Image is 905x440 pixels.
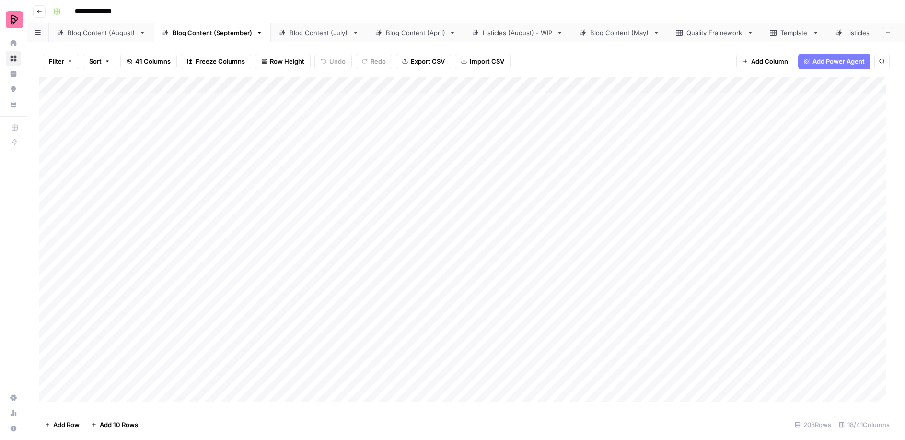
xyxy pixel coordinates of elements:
span: Redo [371,57,386,66]
a: Template [762,23,827,42]
button: Undo [314,54,352,69]
div: 18/41 Columns [835,417,893,432]
a: Listicles (August) - WIP [464,23,571,42]
img: Preply Logo [6,11,23,28]
a: Settings [6,390,21,405]
div: Template [780,28,809,37]
button: Export CSV [396,54,451,69]
div: Blog Content (September) [173,28,252,37]
span: Sort [89,57,102,66]
a: Insights [6,66,21,82]
button: Add Row [39,417,85,432]
button: Add 10 Rows [85,417,144,432]
span: Export CSV [411,57,445,66]
button: 41 Columns [120,54,177,69]
span: Import CSV [470,57,504,66]
span: Freeze Columns [196,57,245,66]
a: Listicles [827,23,889,42]
div: Blog Content (July) [290,28,348,37]
button: Filter [43,54,79,69]
div: Listicles [846,28,870,37]
span: 41 Columns [135,57,171,66]
a: Browse [6,51,21,66]
span: Add Row [53,420,80,429]
a: Quality Framework [668,23,762,42]
button: Add Column [736,54,794,69]
div: Blog Content (May) [590,28,649,37]
button: Redo [356,54,392,69]
button: Help + Support [6,421,21,436]
div: Blog Content (April) [386,28,445,37]
a: Home [6,36,21,51]
a: Blog Content (May) [571,23,668,42]
a: Blog Content (April) [367,23,464,42]
button: Row Height [255,54,311,69]
a: Blog Content (August) [49,23,154,42]
button: Sort [83,54,116,69]
a: Usage [6,405,21,421]
span: Add Power Agent [812,57,865,66]
a: Your Data [6,97,21,112]
span: Add 10 Rows [100,420,138,429]
div: Quality Framework [686,28,743,37]
button: Import CSV [455,54,511,69]
span: Add Column [751,57,788,66]
a: Blog Content (September) [154,23,271,42]
a: Opportunities [6,82,21,97]
button: Workspace: Preply [6,8,21,32]
div: Blog Content (August) [68,28,135,37]
span: Row Height [270,57,304,66]
button: Freeze Columns [181,54,251,69]
a: Blog Content (July) [271,23,367,42]
span: Filter [49,57,64,66]
div: 208 Rows [791,417,835,432]
span: Undo [329,57,346,66]
button: Add Power Agent [798,54,870,69]
div: Listicles (August) - WIP [483,28,553,37]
